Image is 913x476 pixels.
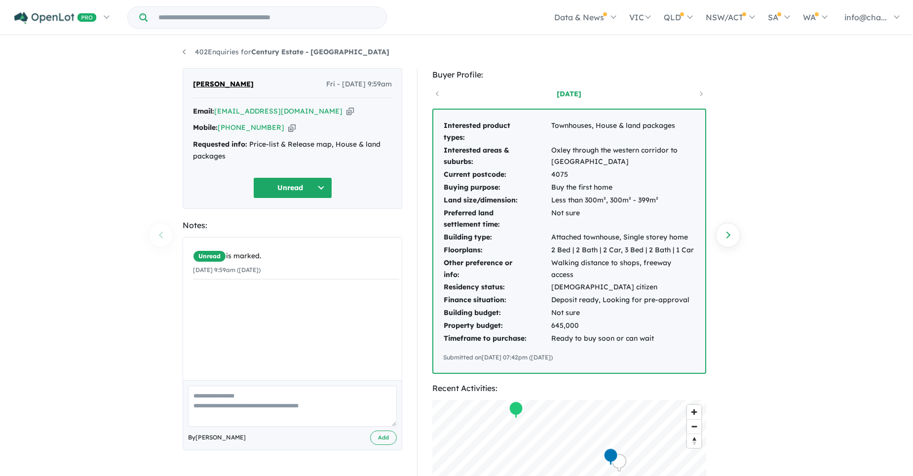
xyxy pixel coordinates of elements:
[844,12,887,22] span: info@cha...
[443,294,551,307] td: Finance situation:
[288,122,296,133] button: Copy
[551,181,695,194] td: Buy the first home
[14,12,97,24] img: Openlot PRO Logo White
[432,68,706,81] div: Buyer Profile:
[214,107,342,116] a: [EMAIL_ADDRESS][DOMAIN_NAME]
[687,405,701,419] button: Zoom in
[443,181,551,194] td: Buying purpose:
[687,419,701,434] button: Zoom out
[188,433,246,442] span: By [PERSON_NAME]
[443,244,551,257] td: Floorplans:
[193,266,261,274] small: [DATE] 9:59am ([DATE])
[193,123,218,132] strong: Mobile:
[346,106,354,117] button: Copy
[443,257,551,281] td: Other preference or info:
[551,307,695,319] td: Not sure
[443,207,551,232] td: Preferred land settlement time:
[443,119,551,144] td: Interested product types:
[687,434,701,448] button: Reset bearing to north
[551,257,695,281] td: Walking distance to shops, freeway access
[604,448,618,466] div: Map marker
[443,168,551,181] td: Current postcode:
[326,79,392,90] span: Fri - [DATE] 9:59am
[551,332,695,345] td: Ready to buy soon or can wait
[370,431,397,445] button: Add
[551,207,695,232] td: Not sure
[183,46,730,58] nav: breadcrumb
[551,231,695,244] td: Attached townhouse, Single storey home
[443,353,695,362] div: Submitted on [DATE] 07:42pm ([DATE])
[551,244,695,257] td: 2 Bed | 2 Bath | 2 Car, 3 Bed | 2 Bath | 1 Car
[551,194,695,207] td: Less than 300m², 300m² - 399m²
[551,119,695,144] td: Townhouses, House & land packages
[551,319,695,332] td: 645,000
[183,47,389,56] a: 402Enquiries forCentury Estate - [GEOGRAPHIC_DATA]
[527,89,611,99] a: [DATE]
[443,231,551,244] td: Building type:
[551,281,695,294] td: [DEMOGRAPHIC_DATA] citizen
[443,307,551,319] td: Building budget:
[193,79,254,90] span: [PERSON_NAME]
[193,139,392,162] div: Price-list & Release map, House & land packages
[253,177,332,198] button: Unread
[551,144,695,169] td: Oxley through the western corridor to [GEOGRAPHIC_DATA]
[193,250,226,262] span: Unread
[218,123,284,132] a: [PHONE_NUMBER]
[193,140,247,149] strong: Requested info:
[551,294,695,307] td: Deposit ready, Looking for pre-approval
[551,168,695,181] td: 4075
[150,7,384,28] input: Try estate name, suburb, builder or developer
[443,319,551,332] td: Property budget:
[612,454,627,472] div: Map marker
[193,107,214,116] strong: Email:
[432,382,706,395] div: Recent Activities:
[443,281,551,294] td: Residency status:
[193,250,399,262] div: is marked.
[443,194,551,207] td: Land size/dimension:
[509,401,524,419] div: Map marker
[183,219,402,232] div: Notes:
[251,47,389,56] strong: Century Estate - [GEOGRAPHIC_DATA]
[687,434,701,448] span: Reset bearing to north
[443,144,551,169] td: Interested areas & suburbs:
[443,332,551,345] td: Timeframe to purchase:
